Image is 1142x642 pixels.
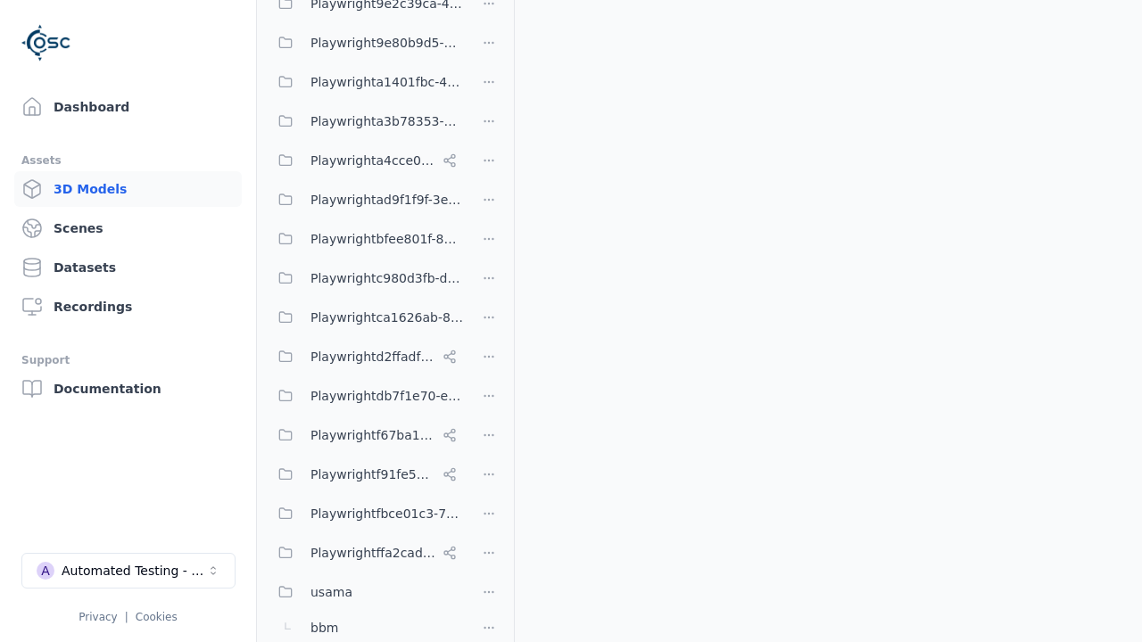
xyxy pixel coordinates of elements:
span: Playwrightd2ffadf0-c973-454c-8fcf-dadaeffcb802 [310,346,435,367]
button: Playwrightad9f1f9f-3e6a-4231-8f19-c506bf64a382 [268,182,464,218]
button: Playwrighta1401fbc-43d7-48dd-a309-be935d99d708 [268,64,464,100]
button: Playwrightf91fe523-dd75-44f3-a953-451f6070cb42 [268,457,464,492]
span: | [125,611,128,623]
a: Documentation [14,371,242,407]
a: Recordings [14,289,242,325]
span: Playwrightad9f1f9f-3e6a-4231-8f19-c506bf64a382 [310,189,464,210]
div: A [37,562,54,580]
a: Datasets [14,250,242,285]
div: Support [21,350,235,371]
span: Playwrightbfee801f-8be1-42a6-b774-94c49e43b650 [310,228,464,250]
span: Playwrightfbce01c3-78d7-4f26-ad0e-6e5c5f354424 [310,503,464,524]
button: Playwrightd2ffadf0-c973-454c-8fcf-dadaeffcb802 [268,339,464,374]
button: Playwrightca1626ab-8cec-4ddc-b85a-2f9392fe08d1 [268,300,464,335]
span: bbm [310,617,338,638]
button: Playwrighta3b78353-5999-46c5-9eab-70007203469a [268,103,464,139]
span: Playwrightc980d3fb-d256-4792-ab89-dd489c9b2919 [310,267,464,289]
a: Cookies [136,611,178,623]
span: Playwrightf91fe523-dd75-44f3-a953-451f6070cb42 [310,464,435,485]
button: Playwrightffa2cad8-0214-4c2f-a758-8e9593c5a37e [268,535,464,571]
span: Playwrighta4cce06a-a8e6-4c0d-bfc1-93e8d78d750a [310,150,435,171]
button: Playwrightfbce01c3-78d7-4f26-ad0e-6e5c5f354424 [268,496,464,531]
span: Playwrightdb7f1e70-e54d-4da7-b38d-464ac70cc2ba [310,385,464,407]
a: Scenes [14,210,242,246]
span: Playwrightf67ba199-386a-42d1-aebc-3b37e79c7296 [310,424,435,446]
button: Playwrightc980d3fb-d256-4792-ab89-dd489c9b2919 [268,260,464,296]
button: Select a workspace [21,553,236,588]
button: Playwrighta4cce06a-a8e6-4c0d-bfc1-93e8d78d750a [268,143,464,178]
span: Playwrighta1401fbc-43d7-48dd-a309-be935d99d708 [310,71,464,93]
button: usama [268,574,464,610]
button: Playwrightdb7f1e70-e54d-4da7-b38d-464ac70cc2ba [268,378,464,414]
button: Playwrightf67ba199-386a-42d1-aebc-3b37e79c7296 [268,417,464,453]
button: Playwrightbfee801f-8be1-42a6-b774-94c49e43b650 [268,221,464,257]
span: usama [310,581,352,603]
a: Dashboard [14,89,242,125]
span: Playwrighta3b78353-5999-46c5-9eab-70007203469a [310,111,464,132]
span: Playwrightca1626ab-8cec-4ddc-b85a-2f9392fe08d1 [310,307,464,328]
div: Assets [21,150,235,171]
img: Logo [21,18,71,68]
div: Automated Testing - Playwright [62,562,206,580]
a: Privacy [79,611,117,623]
span: Playwrightffa2cad8-0214-4c2f-a758-8e9593c5a37e [310,542,435,564]
a: 3D Models [14,171,242,207]
button: Playwright9e80b9d5-ab0b-4e8f-a3de-da46b25b8298 [268,25,464,61]
span: Playwright9e80b9d5-ab0b-4e8f-a3de-da46b25b8298 [310,32,464,53]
